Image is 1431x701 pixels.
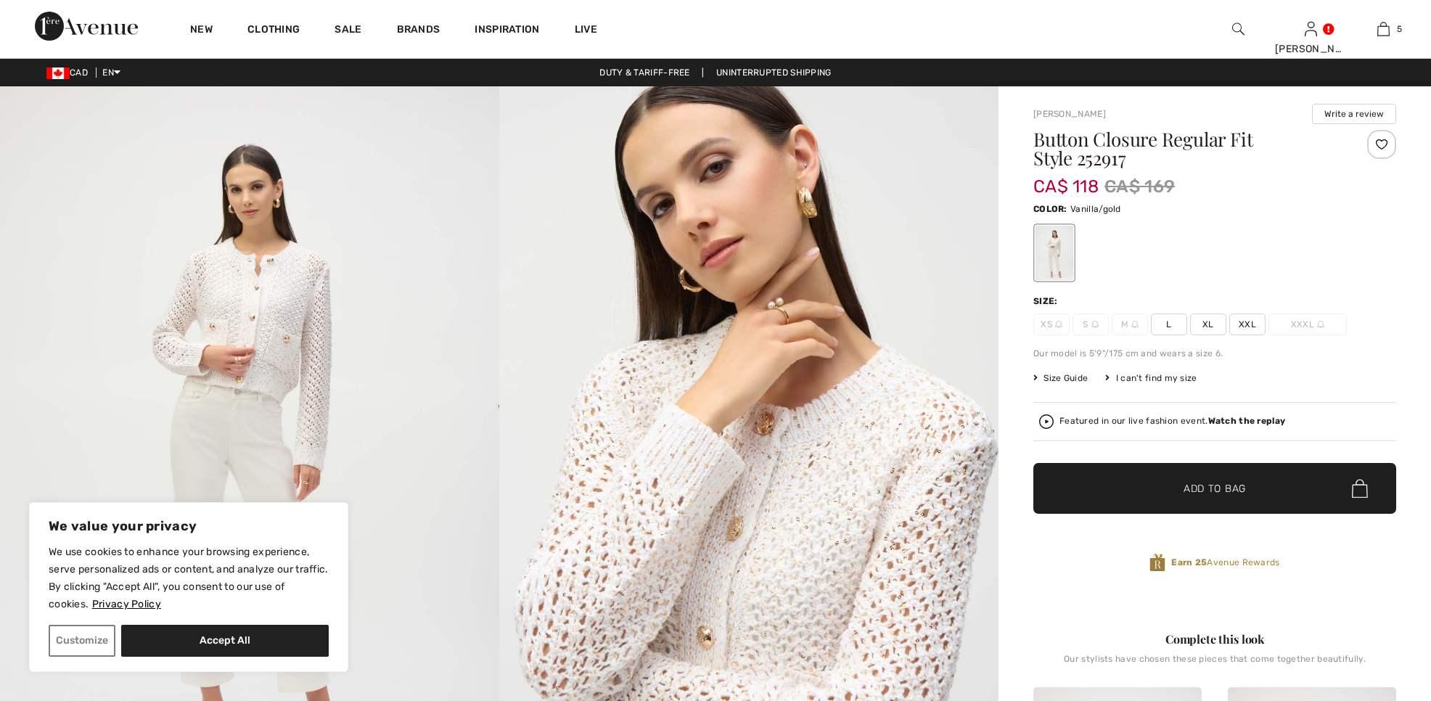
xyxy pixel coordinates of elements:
img: search the website [1232,20,1245,38]
a: Privacy Policy [91,597,162,611]
img: Avenue Rewards [1149,553,1165,573]
p: We value your privacy [49,517,329,535]
div: [PERSON_NAME] [1275,41,1346,57]
div: Our model is 5'9"/175 cm and wears a size 6. [1033,347,1396,360]
span: XS [1033,313,1070,335]
div: Complete this look [1033,631,1396,648]
span: Vanilla/gold [1070,204,1121,214]
img: ring-m.svg [1091,321,1099,328]
h1: Button Closure Regular Fit Style 252917 [1033,130,1336,168]
a: [PERSON_NAME] [1033,109,1106,119]
img: 1ère Avenue [35,12,138,41]
div: I can't find my size [1105,372,1197,385]
button: Accept All [121,625,329,657]
button: Customize [49,625,115,657]
a: Clothing [247,23,300,38]
a: New [190,23,213,38]
span: XXL [1229,313,1266,335]
span: M [1112,313,1148,335]
div: Featured in our live fashion event. [1059,417,1285,426]
img: My Bag [1377,20,1390,38]
div: We value your privacy [29,502,348,672]
span: CA$ 169 [1104,173,1175,200]
span: XXXL [1268,313,1347,335]
strong: Earn 25 [1171,557,1207,567]
div: Size: [1033,295,1061,308]
span: Color: [1033,204,1067,214]
strong: Watch the replay [1208,416,1286,426]
span: Add to Bag [1184,481,1246,496]
span: L [1151,313,1187,335]
span: S [1073,313,1109,335]
div: Vanilla/gold [1036,226,1073,280]
button: Write a review [1312,104,1396,124]
span: Size Guide [1033,372,1088,385]
p: We use cookies to enhance your browsing experience, serve personalized ads or content, and analyz... [49,544,329,613]
span: CAD [46,67,94,78]
a: Sale [335,23,361,38]
img: My Info [1305,20,1317,38]
span: CA$ 118 [1033,162,1099,197]
span: XL [1190,313,1226,335]
a: Sign In [1305,22,1317,36]
img: Bag.svg [1352,479,1368,498]
img: ring-m.svg [1055,321,1062,328]
img: Canadian Dollar [46,67,70,79]
span: 5 [1397,22,1402,36]
button: Add to Bag [1033,463,1396,514]
img: ring-m.svg [1317,321,1324,328]
img: ring-m.svg [1131,321,1139,328]
div: Our stylists have chosen these pieces that come together beautifully. [1033,654,1396,676]
a: 5 [1348,20,1419,38]
span: EN [102,67,120,78]
span: Inspiration [475,23,539,38]
span: Avenue Rewards [1171,556,1279,569]
a: Live [575,22,597,37]
img: Watch the replay [1039,414,1054,429]
a: Brands [397,23,440,38]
